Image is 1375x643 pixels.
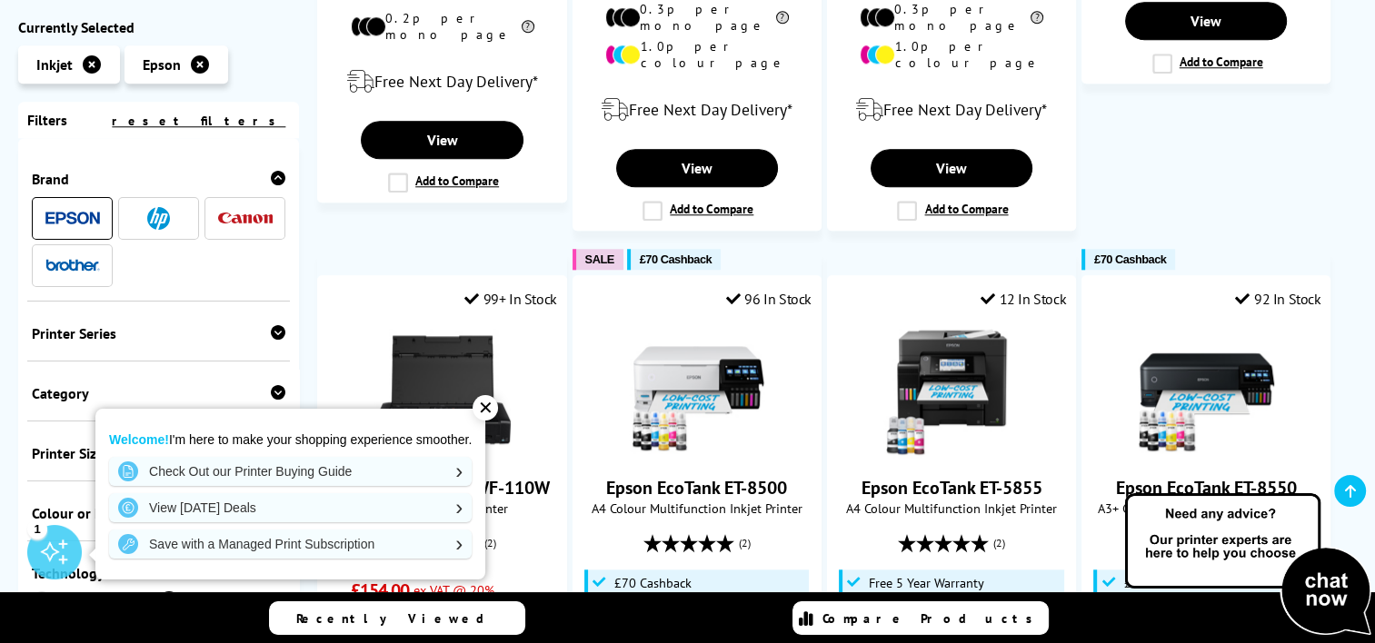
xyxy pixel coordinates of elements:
span: Filters [27,111,67,129]
span: Recently Viewed [296,610,503,627]
a: Save with a Managed Print Subscription [109,529,472,559]
li: 1.0p per colour page [860,38,1043,71]
img: Epson EcoTank ET-8500 [629,321,765,458]
label: Add to Compare [1152,54,1263,74]
span: Inkjet [36,55,73,74]
span: A4 Colour Multifunction Inkjet Printer [583,500,812,517]
a: Epson [45,207,100,230]
img: HP [147,207,170,230]
a: Epson EcoTank ET-8500 [629,443,765,461]
div: modal_delivery [327,56,556,107]
a: Recently Viewed [269,601,525,635]
li: 0.3p per mono page [860,1,1043,34]
img: Canon [218,213,273,224]
a: Epson EcoTank ET-8550 [1116,476,1297,500]
span: ex VAT @ 20% [413,581,494,598]
a: Epson WorkForce WF-110W [335,476,550,500]
img: Epson EcoTank ET-8550 [1138,321,1274,458]
div: 1 [27,519,47,539]
img: Epson [45,212,100,225]
a: reset filters [112,113,285,129]
label: Add to Compare [643,201,753,221]
button: £70 Cashback [1081,249,1175,270]
div: Colour or Mono [32,504,285,522]
a: Inkjet [159,591,286,611]
button: SALE [573,249,623,270]
div: Printer Series [32,324,285,342]
a: View [616,149,778,187]
img: Epson EcoTank ET-5855 [883,321,1020,458]
label: Add to Compare [388,173,499,193]
span: (2) [993,526,1005,560]
p: I'm here to make your shopping experience smoother. [109,431,472,448]
div: Printer Size [32,444,285,462]
a: View [DATE] Deals [109,493,472,522]
span: £154.00 [351,579,410,602]
span: A4 Colour Multifunction Inkjet Printer [837,500,1066,517]
li: 0.2p per mono page [351,10,534,43]
img: Epson WorkForce WF-110W [374,321,511,458]
strong: Welcome! [109,432,169,447]
a: Laser [32,591,159,611]
span: (2) [739,526,751,560]
span: £70 Cashback [1094,252,1166,266]
div: Category [32,384,285,402]
label: Add to Compare [897,201,1008,221]
span: (2) [484,526,496,560]
span: Free 5 Year Warranty [869,576,984,590]
div: Currently Selected [18,18,299,36]
a: Epson EcoTank ET-5855 [883,443,1020,461]
span: SALE [585,252,614,266]
a: Brother [45,254,100,277]
a: Check Out our Printer Buying Guide [109,457,472,486]
a: View [871,149,1032,187]
a: Compare Products [792,601,1049,635]
a: View [1125,2,1287,40]
a: Epson EcoTank ET-5855 [861,476,1041,500]
div: modal_delivery [837,84,1066,135]
span: £70 Cashback [614,576,692,590]
a: Canon [218,207,273,230]
button: £70 Cashback [627,249,721,270]
a: HP [132,207,186,230]
li: 1.0p per colour page [605,38,789,71]
span: Compare Products [822,610,1042,627]
div: 12 In Stock [981,290,1066,308]
span: A3+ Colour Multifunction Inkjet Printer [1091,500,1320,517]
img: Brother [45,259,100,272]
span: Epson [143,55,181,74]
div: Brand [32,170,285,188]
li: 0.3p per mono page [605,1,789,34]
div: ✕ [473,395,498,420]
img: Open Live Chat window [1121,490,1375,639]
a: View [361,121,523,159]
div: 99+ In Stock [464,290,557,308]
a: Epson EcoTank ET-8500 [606,476,787,500]
a: Epson EcoTank ET-8550 [1138,443,1274,461]
div: modal_delivery [583,84,812,135]
span: £70 Cashback [640,252,712,266]
div: 96 In Stock [726,290,812,308]
div: 92 In Stock [1235,290,1320,308]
